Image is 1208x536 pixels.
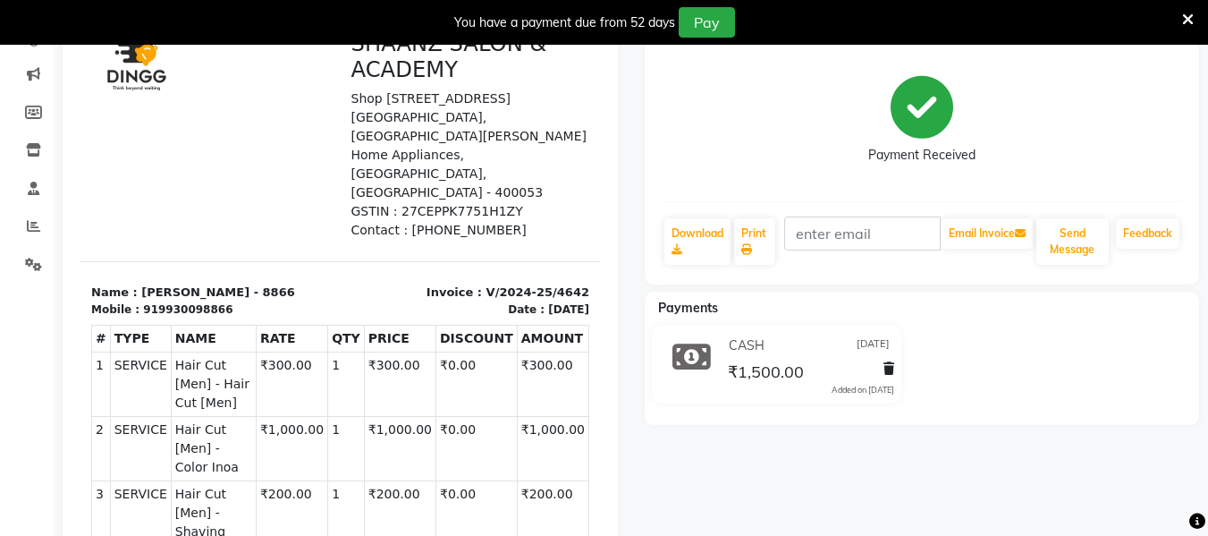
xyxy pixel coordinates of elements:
[454,13,675,32] div: You have a payment due from 52 days
[271,95,510,208] p: Shop [STREET_ADDRESS][GEOGRAPHIC_DATA], [GEOGRAPHIC_DATA][PERSON_NAME] Home Appliances, [GEOGRAPH...
[12,357,30,421] td: 1
[283,330,355,357] th: PRICE
[248,330,284,357] th: QTY
[30,357,90,421] td: SERVICE
[857,336,890,355] span: [DATE]
[175,330,247,357] th: RATE
[175,357,247,421] td: ₹300.00
[436,330,508,357] th: AMOUNT
[679,7,735,38] button: Pay
[356,357,437,421] td: ₹0.00
[729,336,765,355] span: CASH
[728,362,804,387] span: ₹1,500.00
[942,218,1033,249] button: Email Invoice
[1116,218,1179,249] a: Feedback
[271,226,510,245] p: Contact : [PHONE_NUMBER]
[427,307,464,323] div: Date :
[11,7,509,29] h2: TAX INVOICE
[95,362,172,418] span: Hair Cut [Men] - Hair Cut [Men]
[271,289,510,307] p: Invoice : V/2024-25/4642
[734,218,775,265] a: Print
[63,307,152,323] div: 919930098866
[283,421,355,486] td: ₹1,000.00
[11,289,249,307] p: Name : [PERSON_NAME] - 8866
[658,300,718,316] span: Payments
[1036,218,1109,265] button: Send Message
[248,357,284,421] td: 1
[784,217,941,251] input: enter email
[664,218,731,265] a: Download
[12,330,30,357] th: #
[832,384,894,396] div: Added on [DATE]
[90,330,175,357] th: NAME
[248,421,284,486] td: 1
[271,208,510,226] p: GSTIN : 27CEPPK7751H1ZY
[868,146,976,165] div: Payment Received
[283,357,355,421] td: ₹300.00
[356,421,437,486] td: ₹0.00
[30,330,90,357] th: TYPE
[436,357,508,421] td: ₹300.00
[11,307,59,323] div: Mobile :
[468,307,509,323] div: [DATE]
[356,330,437,357] th: DISCOUNT
[30,421,90,486] td: SERVICE
[12,421,30,486] td: 2
[436,421,508,486] td: ₹1,000.00
[271,36,510,88] h3: SHAANZ SALON & ACADEMY
[95,426,172,482] span: Hair Cut [Men] - Color Inoa
[175,421,247,486] td: ₹1,000.00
